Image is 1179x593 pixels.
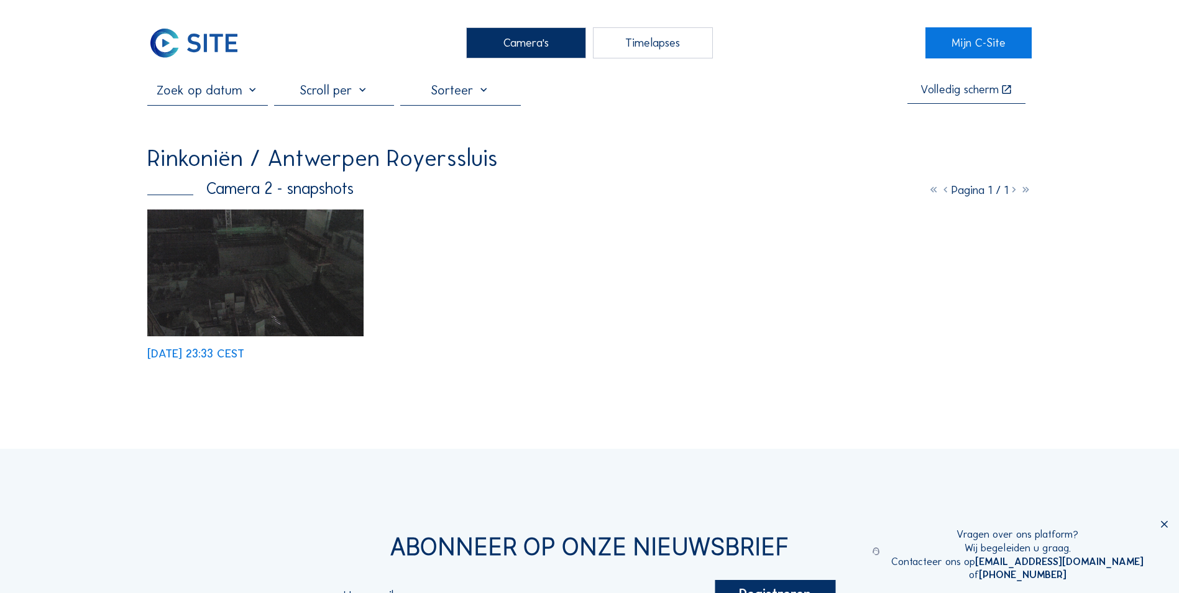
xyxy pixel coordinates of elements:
div: Rinkoniën / Antwerpen Royerssluis [147,147,498,170]
div: of [891,568,1144,582]
div: [DATE] 23:33 CEST [147,348,244,360]
img: C-SITE Logo [147,27,240,58]
a: Mijn C-Site [925,27,1032,58]
span: Pagina 1 / 1 [952,183,1008,197]
div: Vragen over ons platform? [891,528,1144,541]
div: Camera 2 - snapshots [147,180,354,196]
input: Zoek op datum 󰅀 [147,83,267,98]
div: Volledig scherm [920,84,999,96]
div: Camera's [466,27,586,58]
img: image_52667570 [147,209,364,336]
a: C-SITE Logo [147,27,254,58]
div: Contacteer ons op [891,555,1144,569]
a: [EMAIL_ADDRESS][DOMAIN_NAME] [975,555,1144,568]
div: Timelapses [593,27,713,58]
div: Abonneer op onze nieuwsbrief [147,535,1032,558]
img: operator [873,528,879,575]
a: [PHONE_NUMBER] [979,568,1067,581]
div: Wij begeleiden u graag. [891,541,1144,555]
